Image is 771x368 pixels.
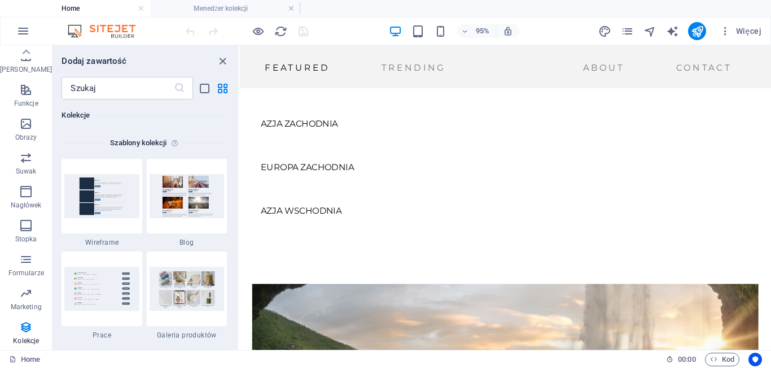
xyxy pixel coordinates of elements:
a: Kliknij, aby anulować zaznaczenie. Kliknij dwukrotnie, aby otworzyć Strony [9,353,40,366]
span: Kod [710,353,734,366]
p: Stopka [15,235,37,244]
p: Formularze [8,269,44,278]
p: Funkcje [14,99,38,108]
button: Usercentrics [748,353,762,366]
button: Więcej [715,22,766,40]
button: Kod [705,353,739,366]
input: Szukaj [62,77,173,99]
div: Galeria produktów [147,252,227,340]
button: grid-view [216,81,229,95]
span: 00 00 [678,353,695,366]
i: Opublikuj [691,25,704,38]
button: design [598,24,611,38]
button: close panel [216,54,229,68]
p: Kolekcje [13,336,39,345]
h6: Kolekcje [62,109,227,122]
span: Galeria produktów [147,331,227,340]
button: list-view [198,81,211,95]
i: Nawigator [643,25,656,38]
button: publish [688,22,706,40]
div: Wireframe [62,159,142,247]
i: AI Writer [666,25,679,38]
button: pages [620,24,634,38]
img: wireframe_extension.jpg [64,174,139,218]
button: text_generator [665,24,679,38]
p: Obrazy [15,133,37,142]
p: Suwak [16,167,37,176]
img: jobs_extension.jpg [64,267,139,311]
p: Nagłówek [11,201,42,210]
img: blog_extension.jpg [150,174,224,218]
span: Prace [62,331,142,340]
i: Po zmianie rozmiaru automatycznie dostosowuje poziom powiększenia do wybranego urządzenia. [503,26,513,36]
p: Marketing [11,302,42,311]
div: Prace [62,252,142,340]
h6: 95% [474,24,492,38]
span: Blog [147,238,227,247]
h4: Menedżer kolekcji [150,2,300,15]
button: 95% [457,24,497,38]
img: Editor Logo [65,24,150,38]
button: reload [274,24,287,38]
img: product_gallery_extension.jpg [150,267,224,311]
h6: Dodaj zawartość [62,54,126,68]
button: navigator [643,24,656,38]
div: Blog [147,159,227,247]
i: Każdy szablon – z wyjątkiem listy Kolekcji – ma wstępnie skonfigurowany projekt i kolekcję z treś... [171,136,183,150]
span: Wireframe [62,238,142,247]
h6: Czas sesji [666,353,696,366]
span: : [686,355,687,363]
span: Więcej [720,25,761,37]
h6: Szablony kolekcji [106,136,172,150]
